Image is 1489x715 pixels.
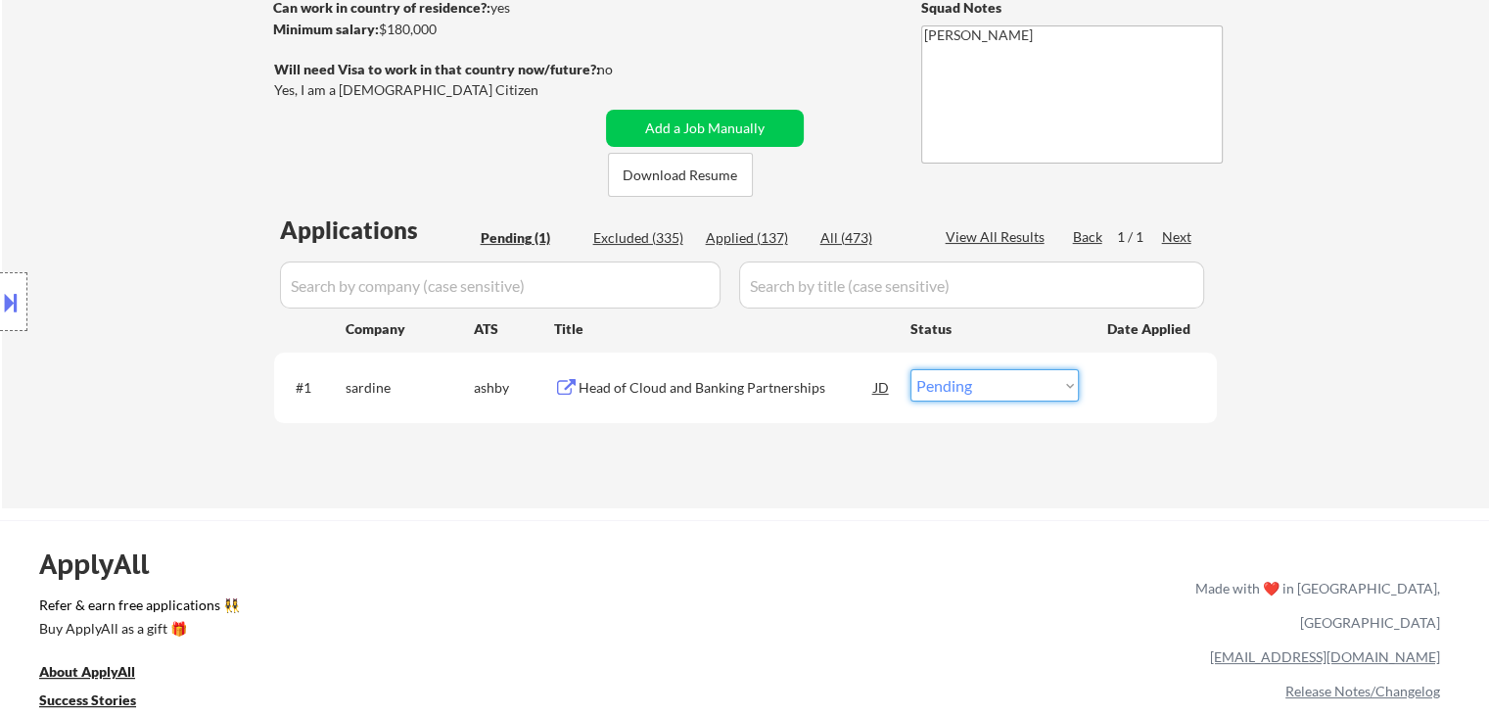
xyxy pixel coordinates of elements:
div: 1 / 1 [1117,227,1162,247]
div: sardine [346,378,474,398]
u: Success Stories [39,691,136,708]
input: Search by company (case sensitive) [280,262,721,309]
a: Buy ApplyAll as a gift 🎁 [39,619,235,643]
div: Status [910,310,1079,346]
div: Yes, I am a [DEMOGRAPHIC_DATA] Citizen [274,80,605,100]
div: $180,000 [273,20,599,39]
div: JD [872,369,892,405]
div: Buy ApplyAll as a gift 🎁 [39,622,235,636]
div: no [597,60,653,79]
u: About ApplyAll [39,663,135,680]
div: Applied (137) [706,228,804,248]
a: About ApplyAll [39,662,163,687]
div: Company [346,319,474,339]
a: Refer & earn free applications 👯‍♀️ [39,598,786,619]
div: Pending (1) [481,228,579,248]
div: Made with ❤️ in [GEOGRAPHIC_DATA], [GEOGRAPHIC_DATA] [1187,571,1440,640]
strong: Will need Visa to work in that country now/future?: [274,61,600,77]
div: ATS [474,319,554,339]
div: Head of Cloud and Banking Partnerships [579,378,874,398]
div: ApplyAll [39,548,171,581]
div: Title [554,319,892,339]
div: Next [1162,227,1193,247]
input: Search by title (case sensitive) [739,262,1204,309]
div: Date Applied [1107,319,1193,339]
strong: Minimum salary: [273,21,379,37]
div: ashby [474,378,554,398]
div: Applications [280,218,474,242]
a: Release Notes/Changelog [1285,683,1440,699]
a: [EMAIL_ADDRESS][DOMAIN_NAME] [1210,648,1440,665]
div: Excluded (335) [593,228,691,248]
button: Add a Job Manually [606,110,804,147]
div: Back [1073,227,1104,247]
div: View All Results [946,227,1050,247]
a: Success Stories [39,691,163,715]
div: All (473) [820,228,918,248]
button: Download Resume [608,153,753,197]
